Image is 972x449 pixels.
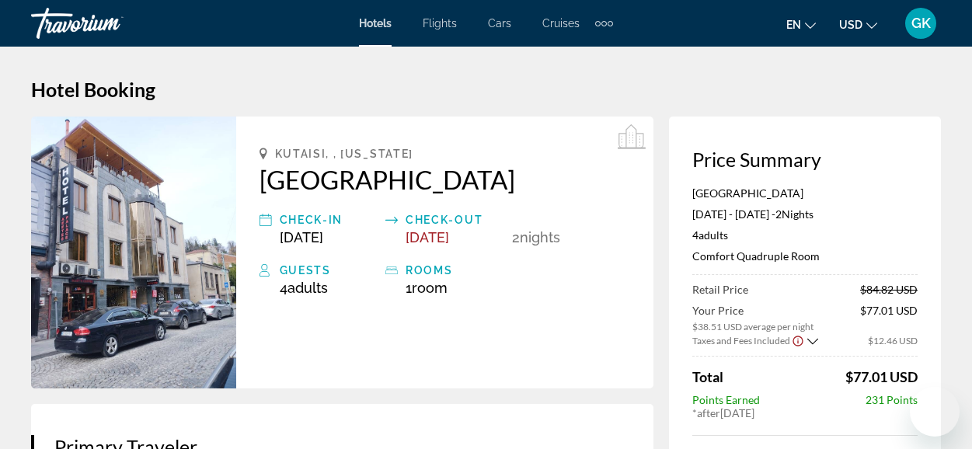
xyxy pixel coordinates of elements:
[692,283,748,296] span: Retail Price
[901,7,941,40] button: User Menu
[839,13,877,36] button: Change currency
[423,17,457,30] a: Flights
[697,406,720,419] span: after
[868,335,918,346] span: $12.46 USD
[692,406,918,419] div: * [DATE]
[786,13,816,36] button: Change language
[287,280,328,296] span: Adults
[275,148,413,160] span: Kutaisi, , [US_STATE]
[792,333,804,347] button: Show Taxes and Fees disclaimer
[860,304,918,332] span: $77.01 USD
[31,3,186,44] a: Travorium
[786,19,801,31] span: en
[692,228,728,242] span: 4
[512,229,520,245] span: 2
[280,261,378,280] div: Guests
[406,280,448,296] span: 1
[595,11,613,36] button: Extra navigation items
[359,17,392,30] a: Hotels
[280,211,378,229] div: Check-in
[406,211,503,229] div: Check-out
[911,16,931,31] span: GK
[775,207,782,221] span: 2
[280,280,328,296] span: 4
[699,228,728,242] span: Adults
[542,17,580,30] a: Cruises
[406,261,503,280] div: rooms
[692,249,918,263] p: Comfort Quadruple Room
[692,186,918,200] p: [GEOGRAPHIC_DATA]
[866,393,918,406] span: 231 Points
[31,117,236,388] img: Aeetes Palace Hotel
[406,229,449,245] span: [DATE]
[692,335,790,346] span: Taxes and Fees Included
[910,387,960,437] iframe: Кнопка запуска окна обмена сообщениями
[31,78,941,101] h1: Hotel Booking
[839,19,862,31] span: USD
[412,280,448,296] span: Room
[782,207,813,221] span: Nights
[860,283,918,296] span: $84.82 USD
[260,164,630,195] a: [GEOGRAPHIC_DATA]
[692,207,918,221] p: [DATE] - [DATE] -
[692,368,723,385] span: Total
[692,393,760,406] span: Points Earned
[692,304,813,317] span: Your Price
[488,17,511,30] a: Cars
[692,148,918,171] h3: Price Summary
[692,321,813,332] span: $38.51 USD average per night
[280,229,323,245] span: [DATE]
[845,368,918,385] span: $77.01 USD
[520,229,560,245] span: Nights
[692,332,818,348] button: Show Taxes and Fees breakdown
